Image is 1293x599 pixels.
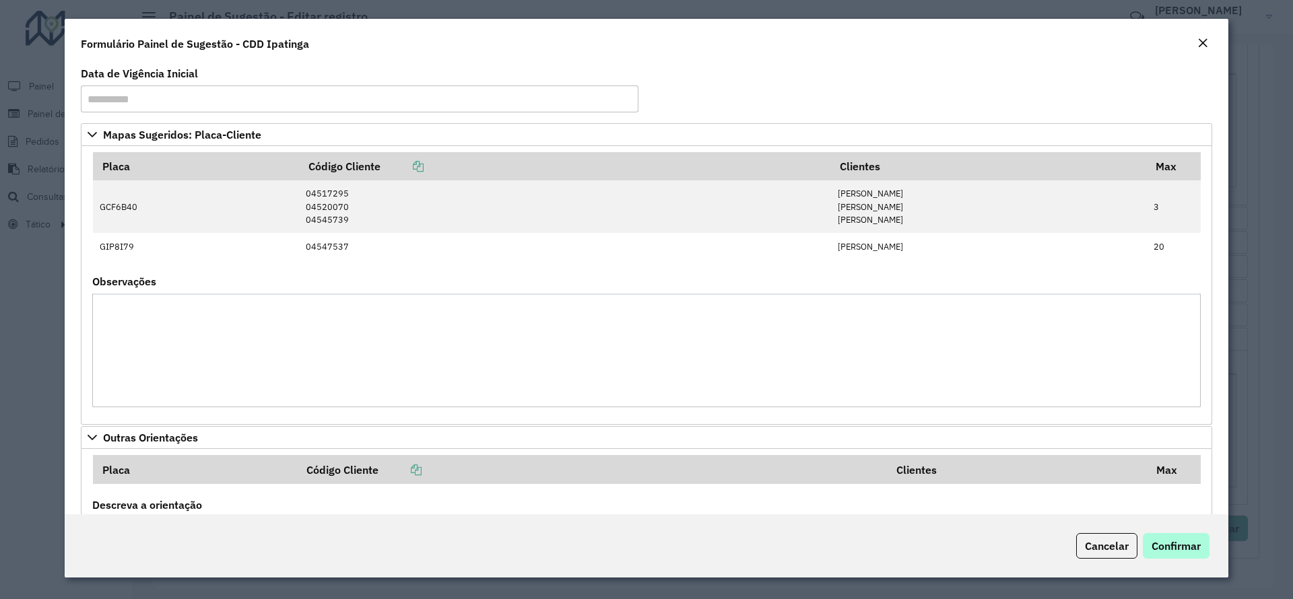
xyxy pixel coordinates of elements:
[298,455,888,483] th: Código Cliente
[1147,152,1201,180] th: Max
[93,455,298,483] th: Placa
[81,146,1212,425] div: Mapas Sugeridos: Placa-Cliente
[93,180,299,233] td: GCF6B40
[92,273,156,289] label: Observações
[380,160,424,173] a: Copiar
[1152,539,1201,553] span: Confirmar
[830,152,1146,180] th: Clientes
[81,426,1212,449] a: Outras Orientações
[81,36,309,52] h4: Formulário Painel de Sugestão - CDD Ipatinga
[1085,539,1129,553] span: Cancelar
[1193,35,1212,52] button: Close
[93,152,299,180] th: Placa
[299,180,830,233] td: 04517295 04520070 04545739
[81,123,1212,146] a: Mapas Sugeridos: Placa-Cliente
[81,65,198,81] label: Data de Vigência Inicial
[103,432,198,443] span: Outras Orientações
[1197,38,1208,48] em: Fechar
[93,233,299,260] td: GIP8I79
[1147,455,1201,483] th: Max
[1143,533,1209,559] button: Confirmar
[1076,533,1137,559] button: Cancelar
[103,129,261,140] span: Mapas Sugeridos: Placa-Cliente
[1147,180,1201,233] td: 3
[299,233,830,260] td: 04547537
[1147,233,1201,260] td: 20
[378,463,422,477] a: Copiar
[299,152,830,180] th: Código Cliente
[830,233,1146,260] td: [PERSON_NAME]
[92,497,202,513] label: Descreva a orientação
[887,455,1147,483] th: Clientes
[830,180,1146,233] td: [PERSON_NAME] [PERSON_NAME] [PERSON_NAME]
